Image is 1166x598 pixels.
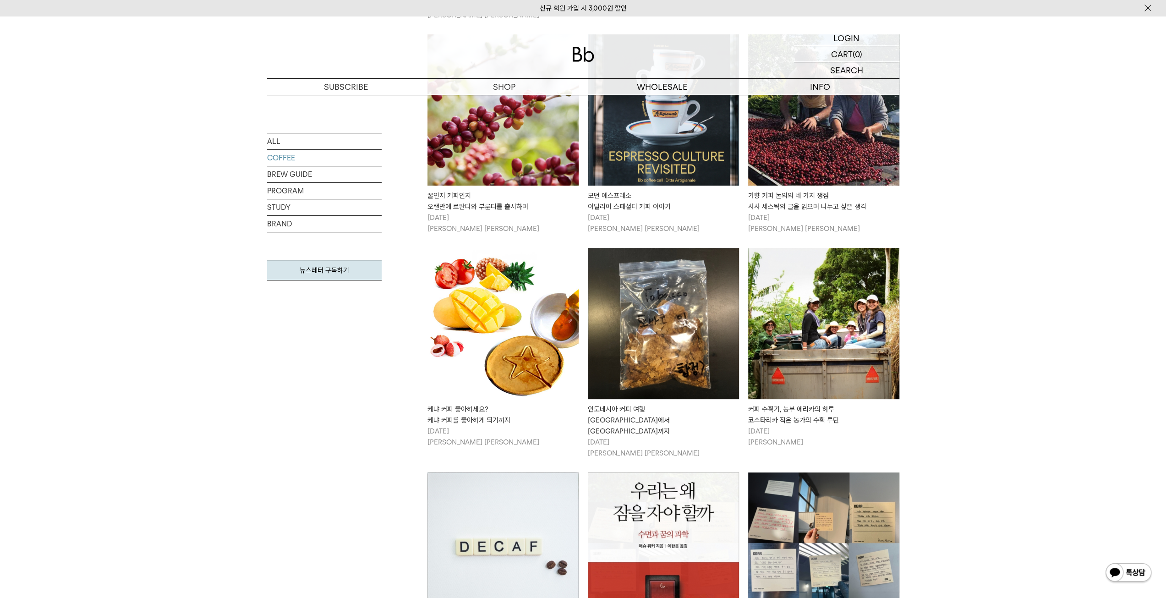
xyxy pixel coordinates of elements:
[748,404,899,426] div: 커피 수확기, 농부 에리카의 하루 코스타리카 작은 농가의 수확 루틴
[267,166,382,182] a: BREW GUIDE
[794,30,899,46] a: LOGIN
[267,79,425,95] a: SUBSCRIBE
[427,212,579,234] p: [DATE] [PERSON_NAME] [PERSON_NAME]
[588,248,739,399] img: 인도네시아 커피 여행콜롬비아에서 인도네시아까지
[794,46,899,62] a: CART (0)
[748,248,899,399] img: 커피 수확기, 농부 에리카의 하루코스타리카 작은 농가의 수확 루틴
[267,260,382,280] a: 뉴스레터 구독하기
[540,4,627,12] a: 신규 회원 가입 시 3,000원 할인
[267,133,382,149] a: ALL
[427,248,579,399] img: 케냐 커피 좋아하세요?케냐 커피를 좋아하게 되기까지
[748,190,899,212] div: 가향 커피 논의의 네 가지 쟁점 사샤 세스틱의 글을 읽으며 나누고 싶은 생각
[748,426,899,448] p: [DATE] [PERSON_NAME]
[741,79,899,95] p: INFO
[427,248,579,448] a: 케냐 커피 좋아하세요?케냐 커피를 좋아하게 되기까지 케냐 커피 좋아하세요?케냐 커피를 좋아하게 되기까지 [DATE][PERSON_NAME] [PERSON_NAME]
[583,79,741,95] p: WHOLESALE
[588,248,739,459] a: 인도네시아 커피 여행콜롬비아에서 인도네시아까지 인도네시아 커피 여행[GEOGRAPHIC_DATA]에서 [GEOGRAPHIC_DATA]까지 [DATE][PERSON_NAME] ...
[588,212,739,234] p: [DATE] [PERSON_NAME] [PERSON_NAME]
[425,79,583,95] a: SHOP
[748,248,899,448] a: 커피 수확기, 농부 에리카의 하루코스타리카 작은 농가의 수확 루틴 커피 수확기, 농부 에리카의 하루코스타리카 작은 농가의 수확 루틴 [DATE][PERSON_NAME]
[267,183,382,199] a: PROGRAM
[427,404,579,426] div: 케냐 커피 좋아하세요? 케냐 커피를 좋아하게 되기까지
[572,47,594,62] img: 로고
[267,216,382,232] a: BRAND
[588,34,739,186] img: 모던 에스프레소이탈리아 스페셜티 커피 이야기
[1105,562,1152,584] img: 카카오톡 채널 1:1 채팅 버튼
[267,199,382,215] a: STUDY
[831,46,853,62] p: CART
[427,426,579,448] p: [DATE] [PERSON_NAME] [PERSON_NAME]
[427,190,579,212] div: 꿀인지 커피인지 오랜만에 르완다와 부룬디를 출시하며
[830,62,863,78] p: SEARCH
[427,34,579,186] img: 꿀인지 커피인지오랜만에 르완다와 부룬디를 출시하며
[588,437,739,459] p: [DATE] [PERSON_NAME] [PERSON_NAME]
[588,190,739,212] div: 모던 에스프레소 이탈리아 스페셜티 커피 이야기
[588,34,739,234] a: 모던 에스프레소이탈리아 스페셜티 커피 이야기 모던 에스프레소이탈리아 스페셜티 커피 이야기 [DATE][PERSON_NAME] [PERSON_NAME]
[267,150,382,166] a: COFFEE
[588,404,739,437] div: 인도네시아 커피 여행 [GEOGRAPHIC_DATA]에서 [GEOGRAPHIC_DATA]까지
[748,34,899,234] a: 가향 커피 논의의 네 가지 쟁점사샤 세스틱의 글을 읽으며 나누고 싶은 생각 가향 커피 논의의 네 가지 쟁점사샤 세스틱의 글을 읽으며 나누고 싶은 생각 [DATE][PERSON...
[748,34,899,186] img: 가향 커피 논의의 네 가지 쟁점사샤 세스틱의 글을 읽으며 나누고 싶은 생각
[427,34,579,234] a: 꿀인지 커피인지오랜만에 르완다와 부룬디를 출시하며 꿀인지 커피인지오랜만에 르완다와 부룬디를 출시하며 [DATE][PERSON_NAME] [PERSON_NAME]
[853,46,862,62] p: (0)
[748,212,899,234] p: [DATE] [PERSON_NAME] [PERSON_NAME]
[833,30,859,46] p: LOGIN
